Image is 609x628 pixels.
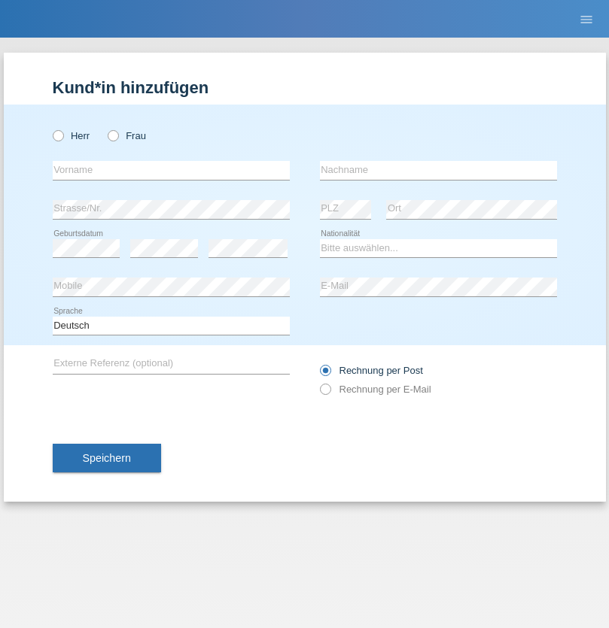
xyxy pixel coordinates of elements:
input: Rechnung per Post [320,365,330,384]
input: Rechnung per E-Mail [320,384,330,402]
input: Frau [108,130,117,140]
i: menu [579,12,594,27]
a: menu [571,14,601,23]
h1: Kund*in hinzufügen [53,78,557,97]
button: Speichern [53,444,161,472]
span: Speichern [83,452,131,464]
label: Rechnung per Post [320,365,423,376]
label: Frau [108,130,146,141]
label: Herr [53,130,90,141]
label: Rechnung per E-Mail [320,384,431,395]
input: Herr [53,130,62,140]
